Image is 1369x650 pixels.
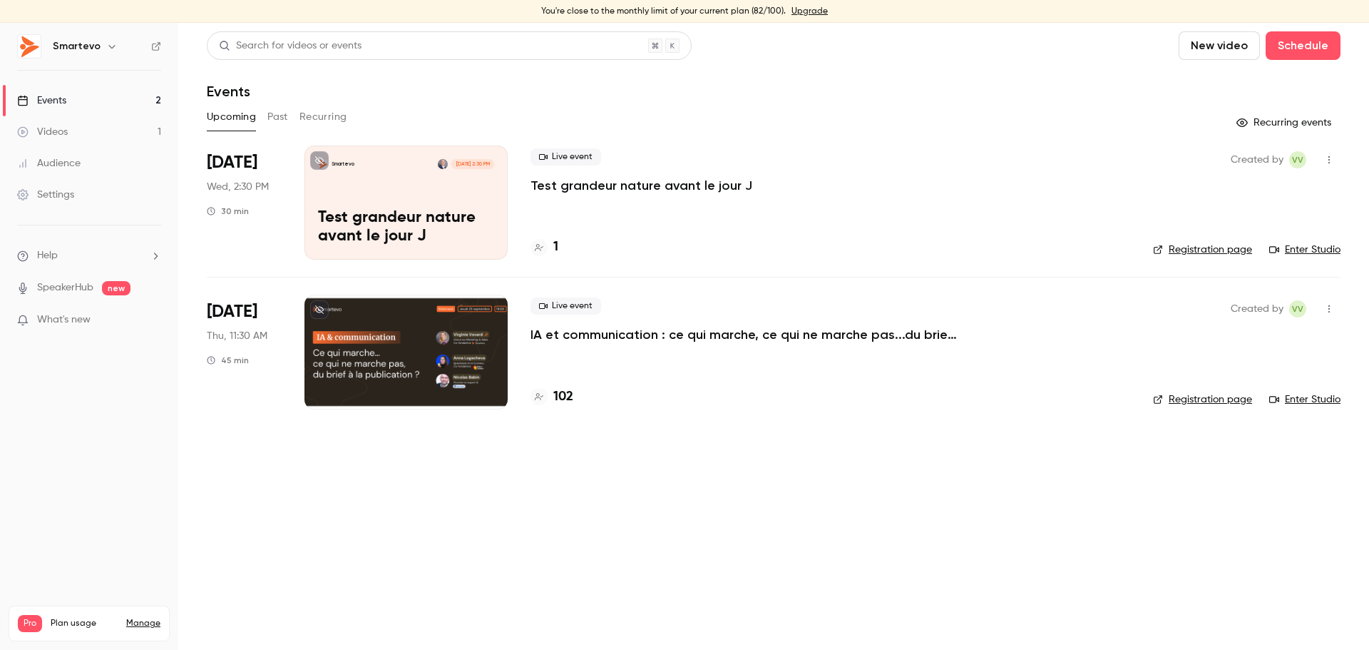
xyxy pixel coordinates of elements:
h4: 102 [553,387,573,407]
span: [DATE] 2:30 PM [451,159,493,169]
div: 45 min [207,355,249,366]
h4: 1 [553,238,558,257]
a: 1 [530,238,558,257]
span: new [102,281,130,295]
h6: Smartevo [53,39,101,54]
li: help-dropdown-opener [17,248,161,263]
button: Upcoming [207,106,256,128]
div: Sep 24 Wed, 2:30 PM (Europe/Paris) [207,146,282,260]
a: 102 [530,387,573,407]
p: Smartevo [332,161,354,168]
a: Enter Studio [1269,243,1340,257]
a: Registration page [1153,243,1252,257]
span: VV [1292,151,1303,168]
div: 30 min [207,205,249,217]
span: [DATE] [207,151,257,174]
a: Test grandeur nature avant le jour JSmartevoEric Ohleyer[DATE] 2:30 PMTest grandeur nature avant ... [304,146,508,260]
div: Audience [17,156,81,171]
span: Virginie Vovard [1289,151,1306,168]
span: Wed, 2:30 PM [207,180,269,194]
div: Search for videos or events [219,39,362,54]
div: Sep 25 Thu, 11:30 AM (Europe/Paris) [207,295,282,409]
a: Manage [126,618,160,629]
span: Created by [1231,151,1283,168]
span: [DATE] [207,300,257,323]
div: Settings [17,188,74,202]
a: Registration page [1153,392,1252,407]
a: Test grandeur nature avant le jour J [530,177,752,194]
span: Help [37,248,58,263]
button: Recurring events [1230,111,1340,134]
p: Test grandeur nature avant le jour J [318,209,494,246]
div: Events [17,93,66,108]
a: Enter Studio [1269,392,1340,407]
span: Virginie Vovard [1289,300,1306,318]
iframe: Noticeable Trigger [144,314,161,327]
button: Schedule [1266,31,1340,60]
div: Videos [17,125,68,139]
img: Smartevo [18,35,41,58]
img: Eric Ohleyer [438,159,448,169]
a: IA et communication : ce qui marche, ce qui ne marche pas...du brief à la publication ? [530,326,958,343]
span: VV [1292,300,1303,318]
span: Live event [530,148,601,166]
span: What's new [37,313,91,327]
span: Created by [1231,300,1283,318]
span: Thu, 11:30 AM [207,329,267,343]
a: Upgrade [791,6,828,17]
span: Live event [530,298,601,315]
button: Past [267,106,288,128]
span: Plan usage [51,618,118,629]
button: Recurring [299,106,347,128]
span: Pro [18,615,42,632]
a: SpeakerHub [37,280,93,295]
h1: Events [207,83,250,100]
button: New video [1179,31,1260,60]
